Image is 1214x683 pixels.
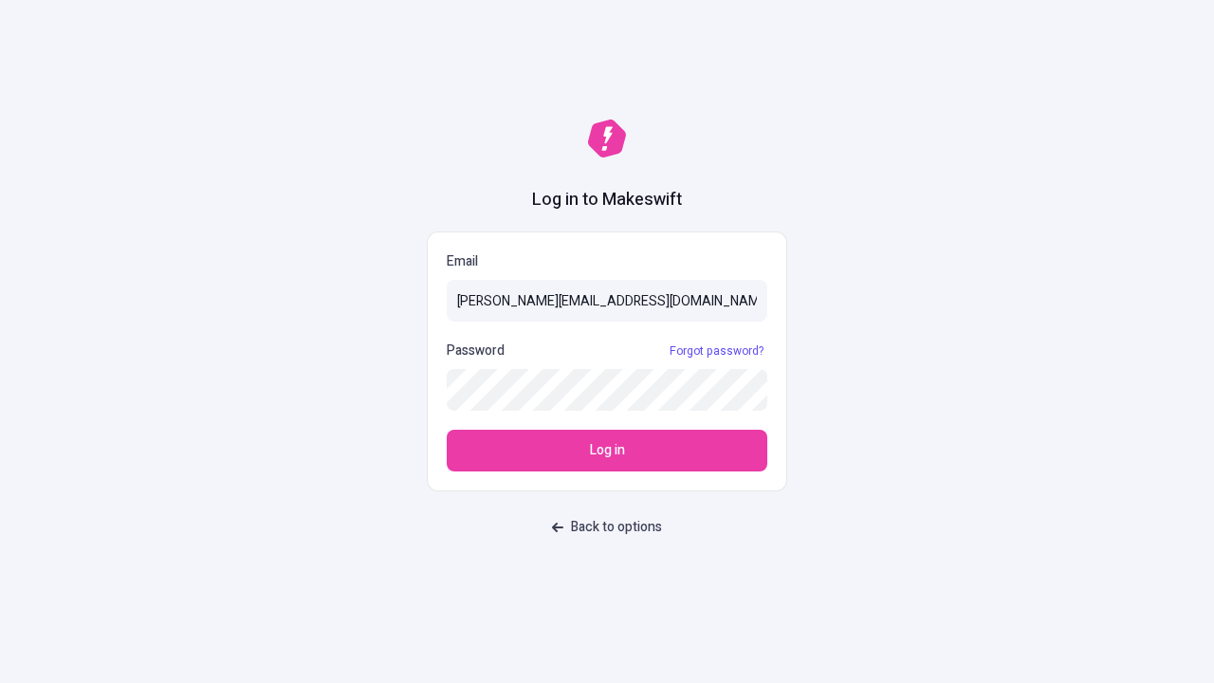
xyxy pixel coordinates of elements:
[571,517,662,538] span: Back to options
[447,280,767,322] input: Email
[447,430,767,471] button: Log in
[532,188,682,212] h1: Log in to Makeswift
[447,341,505,361] p: Password
[590,440,625,461] span: Log in
[666,343,767,359] a: Forgot password?
[541,510,673,545] button: Back to options
[447,251,767,272] p: Email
